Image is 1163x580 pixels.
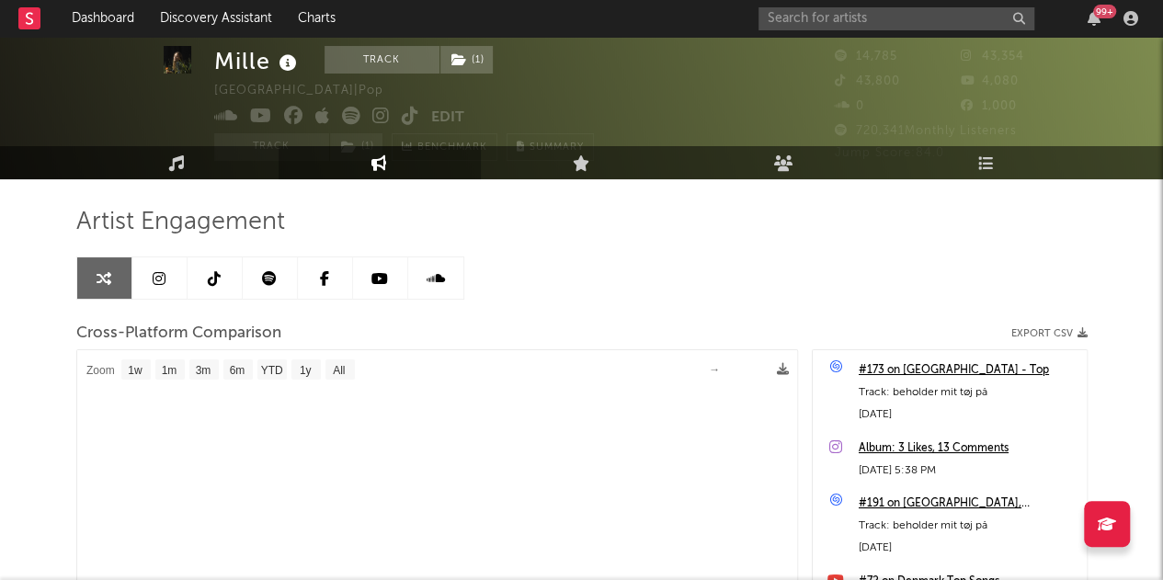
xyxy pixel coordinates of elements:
text: Zoom [86,364,115,377]
input: Search for artists [758,7,1034,30]
button: Track [214,133,329,161]
div: 99 + [1093,5,1116,18]
span: 4,080 [961,75,1019,87]
span: ( 1 ) [439,46,494,74]
button: Summary [507,133,594,161]
div: Track: beholder mit tøj på [859,381,1077,404]
text: → [709,363,720,376]
span: 43,800 [835,75,900,87]
span: 1,000 [961,100,1017,112]
a: Benchmark [392,133,497,161]
text: YTD [260,364,282,377]
div: Mille [214,46,302,76]
button: 99+ [1088,11,1100,26]
button: (1) [440,46,493,74]
div: [DATE] 5:38 PM [859,460,1077,482]
div: [DATE] [859,537,1077,559]
span: 720,341 Monthly Listeners [835,125,1017,137]
div: [GEOGRAPHIC_DATA] | Pop [214,80,405,102]
span: Benchmark [417,137,487,159]
span: 0 [835,100,864,112]
a: #173 on [GEOGRAPHIC_DATA] - Top [859,359,1077,381]
button: (1) [330,133,382,161]
div: [DATE] [859,404,1077,426]
button: Edit [431,107,464,130]
span: Cross-Platform Comparison [76,323,281,345]
span: Summary [530,142,584,153]
text: 1w [128,364,143,377]
a: Album: 3 Likes, 13 Comments [859,438,1077,460]
span: Artist Engagement [76,211,285,233]
button: Track [325,46,439,74]
text: 1m [161,364,177,377]
span: 14,785 [835,51,897,63]
text: All [333,364,345,377]
a: #191 on [GEOGRAPHIC_DATA], [GEOGRAPHIC_DATA] [859,493,1077,515]
text: 6m [229,364,245,377]
span: 43,354 [961,51,1024,63]
text: 3m [195,364,211,377]
div: Track: beholder mit tøj på [859,515,1077,537]
span: ( 1 ) [329,133,383,161]
text: 1y [299,364,311,377]
button: Export CSV [1011,328,1088,339]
